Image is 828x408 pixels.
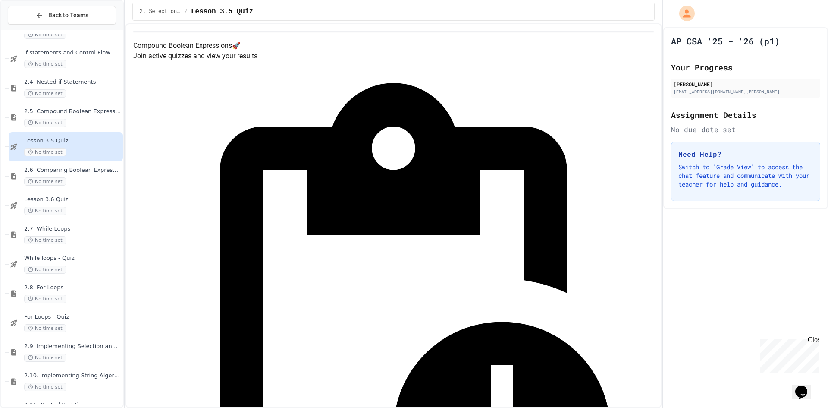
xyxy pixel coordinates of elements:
span: No time set [24,89,66,98]
span: 2.5. Compound Boolean Expressions [24,108,121,115]
div: Chat with us now!Close [3,3,60,55]
h1: AP CSA '25 - '26 (p1) [671,35,780,47]
span: / [185,8,188,15]
h2: Your Progress [671,61,820,73]
h2: Assignment Details [671,109,820,121]
div: No due date set [671,124,820,135]
span: No time set [24,31,66,39]
span: No time set [24,295,66,303]
span: No time set [24,236,66,244]
iframe: chat widget [756,336,819,373]
span: No time set [24,354,66,362]
span: 2.9. Implementing Selection and Iteration Algorithms [24,343,121,350]
span: While loops - Quiz [24,255,121,262]
span: No time set [24,148,66,156]
span: 2.8. For Loops [24,284,121,291]
span: Lesson 3.6 Quiz [24,196,121,203]
span: No time set [24,119,66,127]
span: 2.6. Comparing Boolean Expressions ([PERSON_NAME] Laws) [24,167,121,174]
span: 2.7. While Loops [24,225,121,233]
span: No time set [24,383,66,391]
p: Join active quizzes and view your results [133,51,654,61]
div: [PERSON_NAME] [674,80,818,88]
p: Switch to "Grade View" to access the chat feature and communicate with your teacher for help and ... [678,163,813,189]
div: My Account [670,3,697,23]
span: No time set [24,60,66,68]
iframe: chat widget [792,373,819,399]
span: Lesson 3.5 Quiz [191,6,253,17]
button: Back to Teams [8,6,116,25]
span: Lesson 3.5 Quiz [24,137,121,145]
span: 2.10. Implementing String Algorithms [24,372,121,380]
span: 2. Selection and Iteration [140,8,181,15]
span: 2.4. Nested if Statements [24,79,121,86]
h3: Need Help? [678,149,813,159]
span: For Loops - Quiz [24,313,121,321]
span: No time set [24,266,66,274]
span: If statements and Control Flow - Quiz [24,49,121,57]
span: No time set [24,207,66,215]
div: [EMAIL_ADDRESS][DOMAIN_NAME][PERSON_NAME] [674,89,818,95]
h4: Compound Boolean Expressions 🚀 [133,41,654,51]
span: No time set [24,177,66,186]
span: No time set [24,324,66,332]
span: Back to Teams [48,11,88,20]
